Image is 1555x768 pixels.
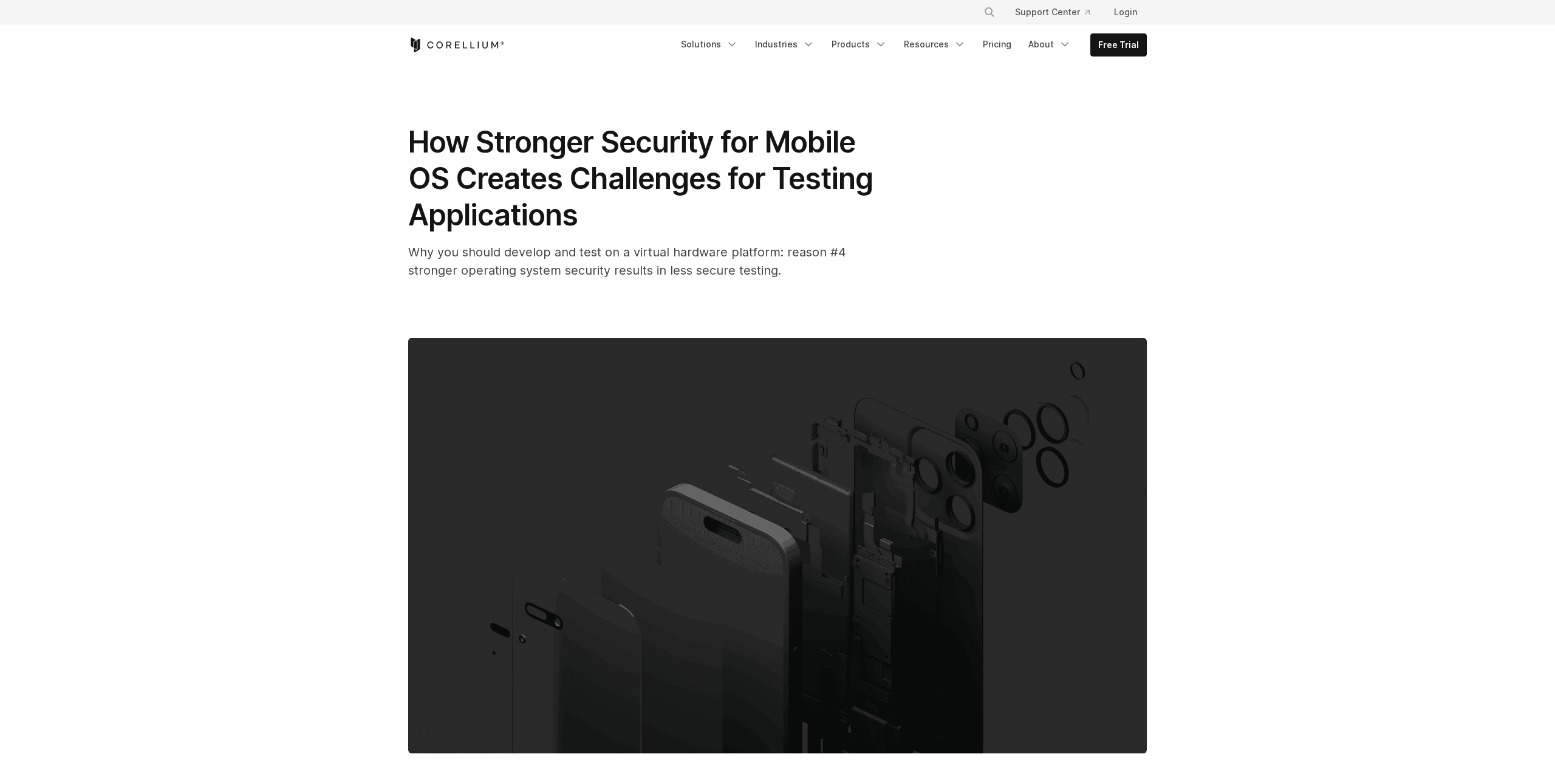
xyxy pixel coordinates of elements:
[1104,1,1147,23] a: Login
[824,33,894,55] a: Products
[969,1,1147,23] div: Navigation Menu
[748,33,822,55] a: Industries
[408,245,846,278] span: Why you should develop and test on a virtual hardware platform: reason #4 stronger operating syst...
[1021,33,1078,55] a: About
[1005,1,1099,23] a: Support Center
[674,33,1147,57] div: Navigation Menu
[976,33,1019,55] a: Pricing
[979,1,1000,23] button: Search
[408,338,1147,753] img: How Stronger Security for Mobile OS Creates Challenges for Testing Applications
[674,33,745,55] a: Solutions
[408,124,873,233] span: How Stronger Security for Mobile OS Creates Challenges for Testing Applications
[408,38,505,52] a: Corellium Home
[1091,34,1146,56] a: Free Trial
[897,33,973,55] a: Resources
